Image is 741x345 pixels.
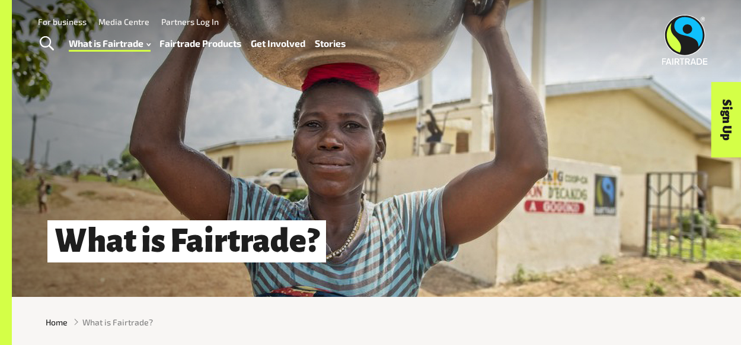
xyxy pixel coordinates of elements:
a: Media Centre [98,17,149,27]
a: For business [38,17,87,27]
img: Fairtrade Australia New Zealand logo [662,15,708,65]
a: Partners Log In [161,17,219,27]
a: Get Involved [251,35,305,52]
span: What is Fairtrade? [82,316,153,328]
a: Toggle Search [32,29,61,59]
a: Home [46,316,68,328]
a: Stories [315,35,346,52]
h1: What is Fairtrade? [47,220,326,262]
a: What is Fairtrade [69,35,151,52]
a: Fairtrade Products [159,35,241,52]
